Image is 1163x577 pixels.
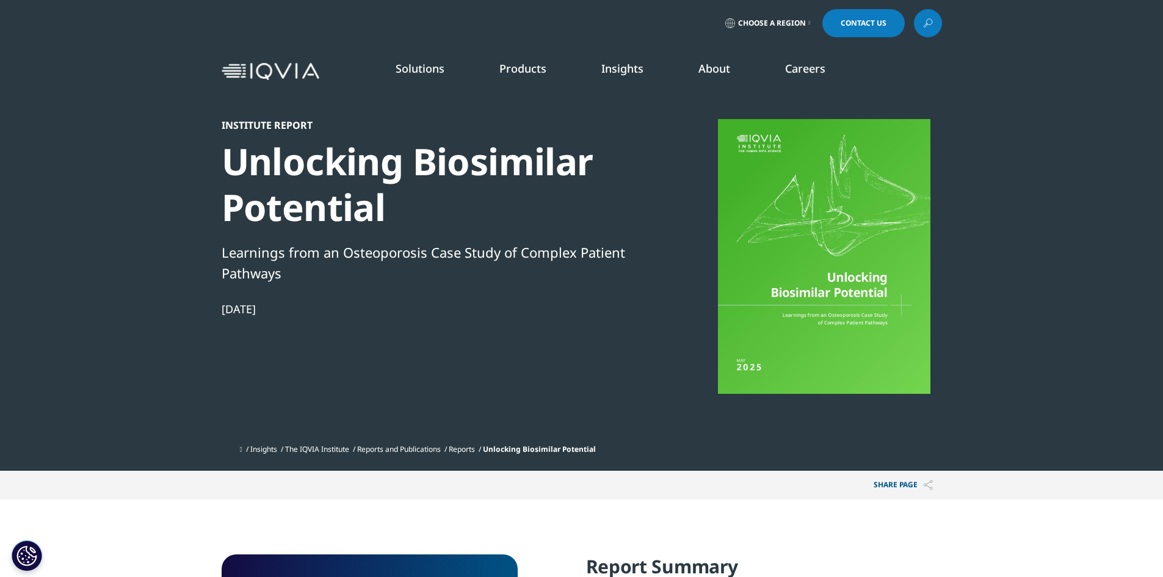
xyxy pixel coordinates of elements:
a: Reports [449,444,475,454]
span: Choose a Region [738,18,806,28]
span: Contact Us [841,20,886,27]
div: Unlocking Biosimilar Potential [222,139,640,230]
span: Unlocking Biosimilar Potential [483,444,596,454]
a: Products [499,61,546,76]
a: About [698,61,730,76]
div: [DATE] [222,302,640,316]
button: Share PAGEShare PAGE [864,471,942,499]
a: Contact Us [822,9,905,37]
img: IQVIA Healthcare Information Technology and Pharma Clinical Research Company [222,63,319,81]
a: The IQVIA Institute [285,444,349,454]
div: Institute Report [222,119,640,131]
nav: Primary [324,43,942,100]
a: Insights [250,444,277,454]
a: Insights [601,61,643,76]
a: Careers [785,61,825,76]
button: Cookie Settings [12,540,42,571]
p: Share PAGE [864,471,942,499]
img: Share PAGE [924,480,933,490]
a: Solutions [396,61,444,76]
div: Learnings from an Osteoporosis Case Study of Complex Patient Pathways [222,242,640,283]
a: Reports and Publications [357,444,441,454]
